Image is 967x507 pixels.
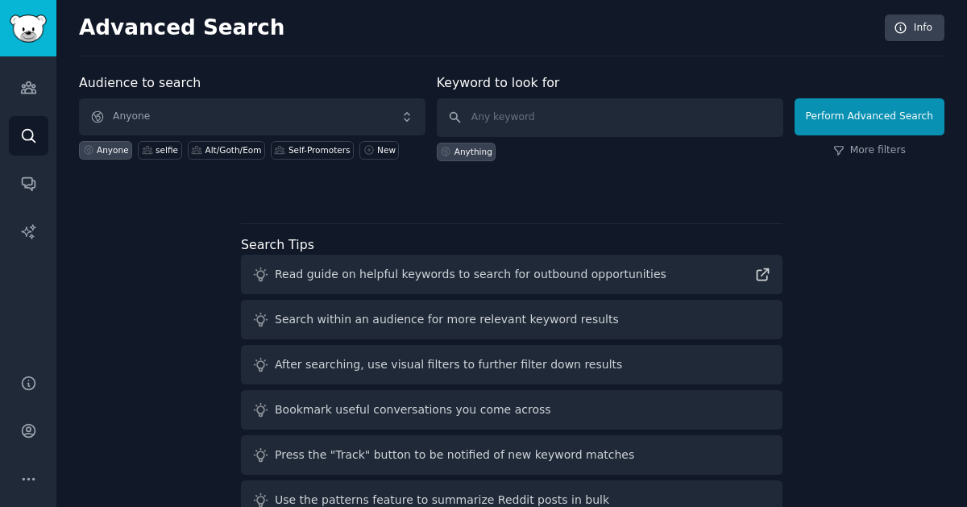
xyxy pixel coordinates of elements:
[10,15,47,43] img: GummySearch logo
[437,75,560,90] label: Keyword to look for
[79,75,201,90] label: Audience to search
[97,144,129,156] div: Anyone
[79,15,876,41] h2: Advanced Search
[288,144,351,156] div: Self-Promoters
[377,144,396,156] div: New
[156,144,178,156] div: selfie
[359,141,399,160] a: New
[275,447,634,463] div: Press the "Track" button to be notified of new keyword matches
[454,146,492,157] div: Anything
[833,143,906,158] a: More filters
[275,356,622,373] div: After searching, use visual filters to further filter down results
[275,266,666,283] div: Read guide on helpful keywords to search for outbound opportunities
[205,144,262,156] div: Alt/Goth/Eom
[795,98,944,135] button: Perform Advanced Search
[275,311,619,328] div: Search within an audience for more relevant keyword results
[79,98,425,135] button: Anyone
[437,98,783,137] input: Any keyword
[241,237,314,252] label: Search Tips
[885,15,944,42] a: Info
[275,401,551,418] div: Bookmark useful conversations you come across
